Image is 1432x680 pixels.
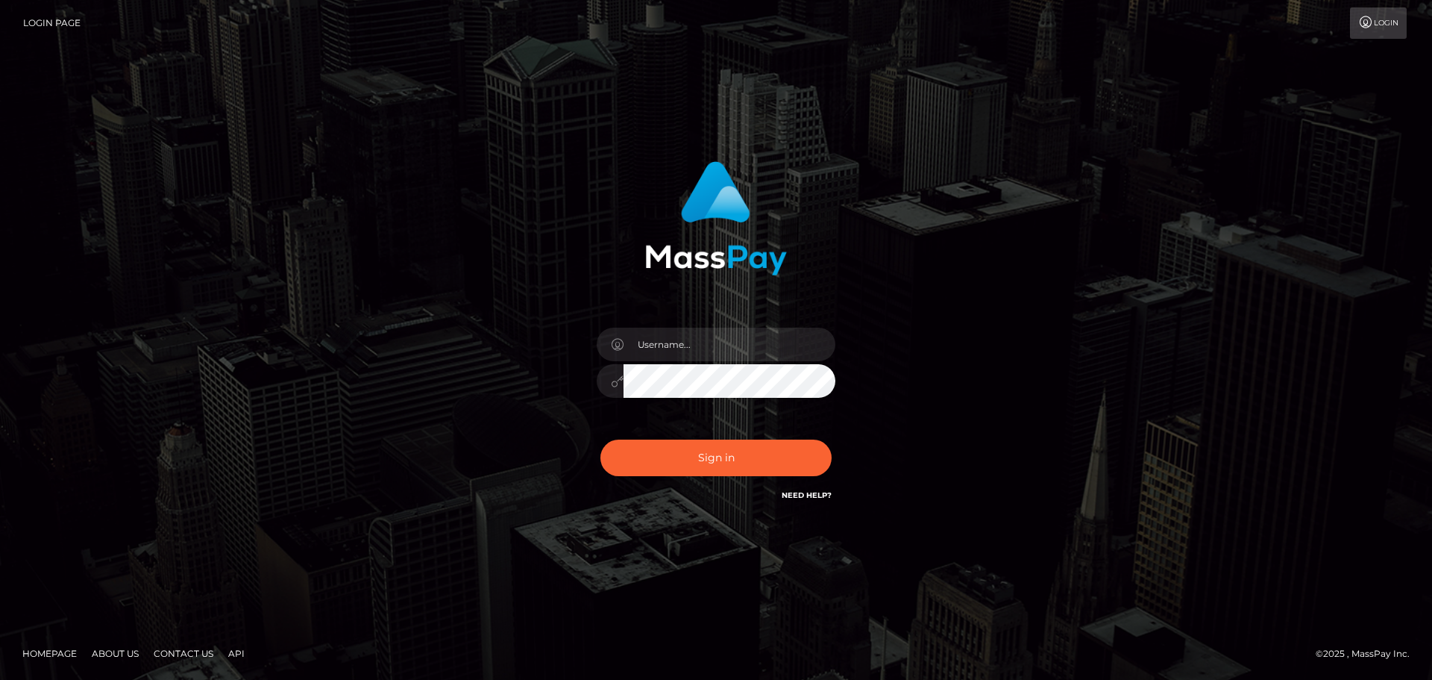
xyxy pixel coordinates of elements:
[600,440,832,476] button: Sign in
[222,642,251,665] a: API
[23,7,81,39] a: Login Page
[148,642,219,665] a: Contact Us
[624,328,835,361] input: Username...
[1350,7,1407,39] a: Login
[16,642,83,665] a: Homepage
[86,642,145,665] a: About Us
[1316,646,1421,662] div: © 2025 , MassPay Inc.
[782,490,832,500] a: Need Help?
[645,161,787,275] img: MassPay Login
